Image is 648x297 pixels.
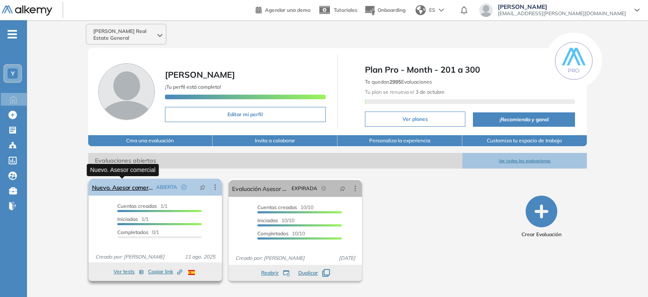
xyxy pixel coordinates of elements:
div: Widget de chat [606,256,648,297]
button: Crea una evaluación [88,135,213,146]
span: Te quedan Evaluaciones [365,79,432,85]
button: Reabrir [261,269,290,277]
button: Ver todas las evaluaciones [462,153,587,169]
button: Duplicar [298,269,330,277]
span: [EMAIL_ADDRESS][PERSON_NAME][DOMAIN_NAME] [498,10,626,17]
span: 1/1 [117,216,148,222]
button: Ver planes [365,112,466,127]
span: Completados [117,229,148,235]
span: Creado por: [PERSON_NAME] [232,254,308,262]
b: 3 de octubre [414,89,445,95]
div: Nuevo. Asesor comercial [87,164,159,176]
span: Completados [257,230,289,237]
span: Agendar una demo [265,7,310,13]
span: EXPIRADA [292,185,317,192]
span: Cuentas creadas [257,204,297,210]
span: Iniciadas [117,216,138,222]
b: 2995 [389,79,401,85]
span: Plan Pro - Month - 201 a 300 [365,63,575,76]
span: Copiar link [148,268,182,275]
span: Tu plan se renueva el [365,89,445,95]
span: pushpin [340,185,346,192]
span: field-time [321,186,327,191]
span: [DATE] [335,254,359,262]
a: Agendar una demo [256,4,310,14]
img: arrow [439,8,444,12]
span: Crear Evaluación [521,231,562,238]
span: ES [429,6,435,14]
button: ¡Recomienda y gana! [473,112,575,127]
span: check-circle [181,185,186,190]
button: Crear Evaluación [521,196,562,238]
span: Iniciadas [257,217,278,223]
i: - [8,33,17,35]
span: 1/1 [117,203,167,209]
span: 10/10 [257,217,294,223]
img: world [416,5,426,15]
span: Onboarding [378,7,405,13]
span: Y [11,70,15,77]
span: 11 ago. 2025 [181,253,219,261]
span: Tutoriales [334,7,357,13]
span: Creado por: [PERSON_NAME] [92,253,168,261]
img: Logo [2,5,52,16]
iframe: Chat Widget [606,256,648,297]
button: Copiar link [148,267,182,277]
span: [PERSON_NAME] [165,69,235,80]
img: ESP [188,270,195,275]
a: Nuevo. Asesor comercial [92,179,153,196]
img: Foto de perfil [98,63,155,120]
span: [PERSON_NAME] Real Estate General [93,28,156,41]
button: pushpin [193,180,212,194]
button: Editar mi perfil [165,107,326,122]
span: pushpin [200,184,205,191]
span: Duplicar [298,269,318,277]
span: ¡Tu perfil está completo! [165,84,221,90]
span: ABIERTA [156,183,177,191]
button: Ver tests [113,267,144,277]
button: Invita a colaborar [213,135,337,146]
span: 10/10 [257,204,313,210]
a: Evaluación Asesor Comercial [232,180,288,197]
button: Customiza tu espacio de trabajo [462,135,587,146]
button: Personaliza la experiencia [337,135,462,146]
span: Reabrir [261,269,279,277]
span: [PERSON_NAME] [498,3,626,10]
span: 10/10 [257,230,305,237]
button: pushpin [333,182,352,195]
span: Evaluaciones abiertas [88,153,462,169]
button: Onboarding [364,1,405,19]
span: Cuentas creadas [117,203,157,209]
span: 0/1 [117,229,159,235]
